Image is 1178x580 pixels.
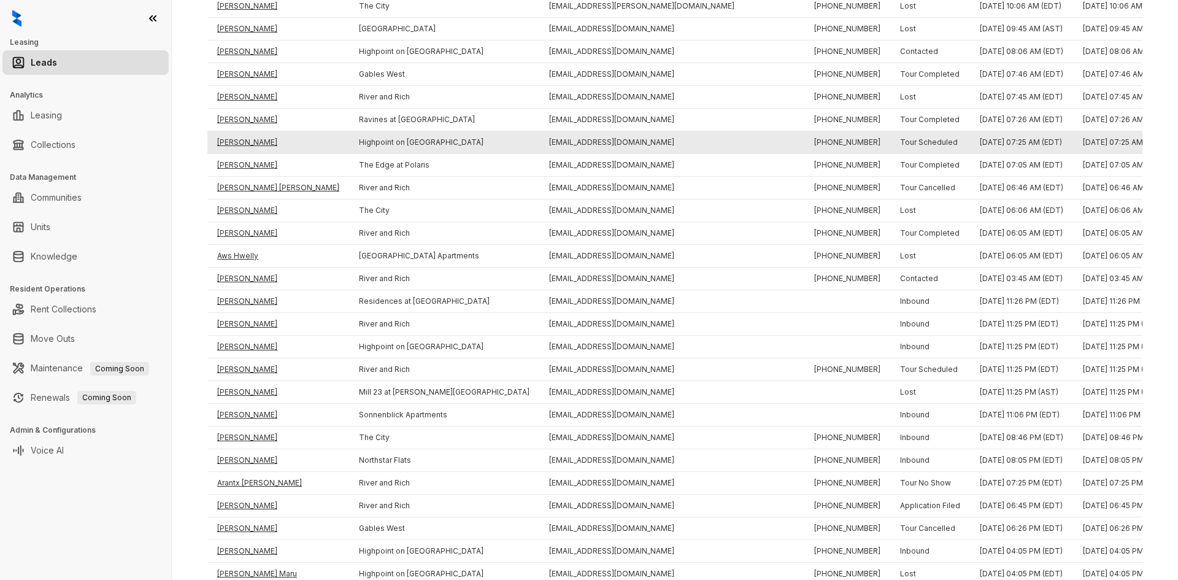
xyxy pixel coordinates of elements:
[349,472,539,495] td: River and Rich
[1073,86,1176,109] td: [DATE] 07:45 AM (EDT)
[349,199,539,222] td: The City
[539,449,804,472] td: [EMAIL_ADDRESS][DOMAIN_NAME]
[2,103,169,128] li: Leasing
[1073,336,1176,358] td: [DATE] 11:25 PM (EDT)
[207,222,349,245] td: [PERSON_NAME]
[207,472,349,495] td: Arantx [PERSON_NAME]
[539,472,804,495] td: [EMAIL_ADDRESS][DOMAIN_NAME]
[207,177,349,199] td: [PERSON_NAME] [PERSON_NAME]
[207,18,349,41] td: [PERSON_NAME]
[890,63,970,86] td: Tour Completed
[890,427,970,449] td: Inbound
[349,245,539,268] td: [GEOGRAPHIC_DATA] Apartments
[970,404,1073,427] td: [DATE] 11:06 PM (EDT)
[890,41,970,63] td: Contacted
[539,268,804,290] td: [EMAIL_ADDRESS][DOMAIN_NAME]
[539,109,804,131] td: [EMAIL_ADDRESS][DOMAIN_NAME]
[970,63,1073,86] td: [DATE] 07:46 AM (EDT)
[890,86,970,109] td: Lost
[970,268,1073,290] td: [DATE] 03:45 AM (EDT)
[10,172,171,183] h3: Data Management
[890,540,970,563] td: Inbound
[207,381,349,404] td: [PERSON_NAME]
[349,313,539,336] td: River and Rich
[890,154,970,177] td: Tour Completed
[804,63,890,86] td: [PHONE_NUMBER]
[804,131,890,154] td: [PHONE_NUMBER]
[349,495,539,517] td: River and Rich
[890,268,970,290] td: Contacted
[1073,472,1176,495] td: [DATE] 07:25 PM (EDT)
[804,495,890,517] td: [PHONE_NUMBER]
[2,438,169,463] li: Voice AI
[207,131,349,154] td: [PERSON_NAME]
[10,284,171,295] h3: Resident Operations
[890,449,970,472] td: Inbound
[207,449,349,472] td: [PERSON_NAME]
[1073,495,1176,517] td: [DATE] 06:45 PM (EDT)
[804,540,890,563] td: [PHONE_NUMBER]
[804,449,890,472] td: [PHONE_NUMBER]
[970,290,1073,313] td: [DATE] 11:26 PM (EDT)
[10,37,171,48] h3: Leasing
[31,385,136,410] a: RenewalsComing Soon
[1073,517,1176,540] td: [DATE] 06:26 PM (EDT)
[31,50,57,75] a: Leads
[970,41,1073,63] td: [DATE] 08:06 AM (EDT)
[31,133,75,157] a: Collections
[207,336,349,358] td: [PERSON_NAME]
[539,495,804,517] td: [EMAIL_ADDRESS][DOMAIN_NAME]
[31,185,82,210] a: Communities
[207,313,349,336] td: [PERSON_NAME]
[890,472,970,495] td: Tour No Show
[804,41,890,63] td: [PHONE_NUMBER]
[539,540,804,563] td: [EMAIL_ADDRESS][DOMAIN_NAME]
[1073,449,1176,472] td: [DATE] 08:05 PM (EDT)
[349,63,539,86] td: Gables West
[31,327,75,351] a: Move Outs
[349,131,539,154] td: Highpoint on [GEOGRAPHIC_DATA]
[90,362,149,376] span: Coming Soon
[1073,245,1176,268] td: [DATE] 06:05 AM (EDT)
[349,358,539,381] td: River and Rich
[207,495,349,517] td: [PERSON_NAME]
[539,404,804,427] td: [EMAIL_ADDRESS][DOMAIN_NAME]
[890,18,970,41] td: Lost
[539,199,804,222] td: [EMAIL_ADDRESS][DOMAIN_NAME]
[804,177,890,199] td: [PHONE_NUMBER]
[539,358,804,381] td: [EMAIL_ADDRESS][DOMAIN_NAME]
[539,131,804,154] td: [EMAIL_ADDRESS][DOMAIN_NAME]
[207,290,349,313] td: [PERSON_NAME]
[804,427,890,449] td: [PHONE_NUMBER]
[349,18,539,41] td: [GEOGRAPHIC_DATA]
[539,427,804,449] td: [EMAIL_ADDRESS][DOMAIN_NAME]
[349,381,539,404] td: Mill 23 at [PERSON_NAME][GEOGRAPHIC_DATA]
[970,177,1073,199] td: [DATE] 06:46 AM (EDT)
[1073,18,1176,41] td: [DATE] 09:45 AM (AST)
[31,438,64,463] a: Voice AI
[1073,41,1176,63] td: [DATE] 08:06 AM (EDT)
[77,391,136,404] span: Coming Soon
[2,244,169,269] li: Knowledge
[970,472,1073,495] td: [DATE] 07:25 PM (EDT)
[970,495,1073,517] td: [DATE] 06:45 PM (EDT)
[2,385,169,410] li: Renewals
[207,245,349,268] td: Aws Hwelly
[539,63,804,86] td: [EMAIL_ADDRESS][DOMAIN_NAME]
[2,356,169,381] li: Maintenance
[31,103,62,128] a: Leasing
[890,517,970,540] td: Tour Cancelled
[207,199,349,222] td: [PERSON_NAME]
[207,358,349,381] td: [PERSON_NAME]
[970,154,1073,177] td: [DATE] 07:05 AM (EDT)
[804,199,890,222] td: [PHONE_NUMBER]
[207,86,349,109] td: [PERSON_NAME]
[1073,109,1176,131] td: [DATE] 07:26 AM (EDT)
[539,245,804,268] td: [EMAIL_ADDRESS][DOMAIN_NAME]
[1073,313,1176,336] td: [DATE] 11:25 PM (EDT)
[1073,268,1176,290] td: [DATE] 03:45 AM (EDT)
[1073,427,1176,449] td: [DATE] 08:46 PM (EDT)
[539,86,804,109] td: [EMAIL_ADDRESS][DOMAIN_NAME]
[349,41,539,63] td: Highpoint on [GEOGRAPHIC_DATA]
[349,404,539,427] td: Sonnenblick Apartments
